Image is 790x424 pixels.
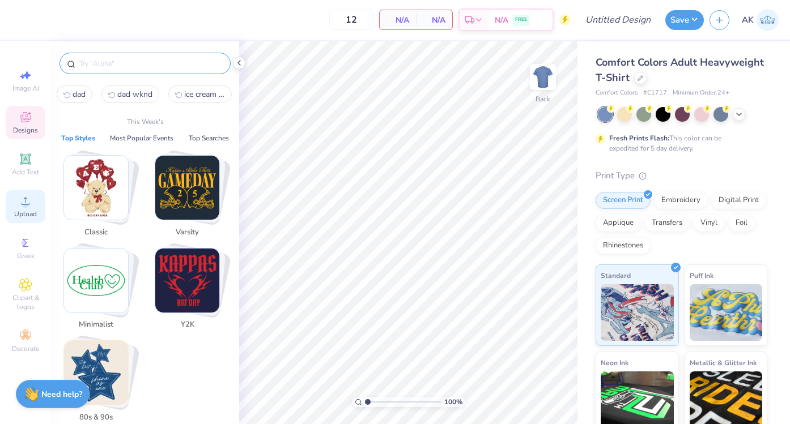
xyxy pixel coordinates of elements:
[596,55,764,84] span: Comfort Colors Adult Heavyweight T-Shirt
[742,9,779,31] a: AK
[515,16,527,24] span: FREE
[64,156,128,220] img: Classic
[596,88,638,98] span: Comfort Colors
[742,14,754,27] span: AK
[596,215,641,232] div: Applique
[107,132,177,144] button: Most Popular Events
[41,389,82,400] strong: Need help?
[78,227,114,238] span: Classic
[185,132,232,144] button: Top Searches
[12,344,39,353] span: Decorate
[12,84,39,93] span: Image AI
[101,85,159,103] button: dad wknd1
[423,14,445,26] span: N/A
[609,134,669,143] strong: Fresh Prints Flash:
[690,284,763,341] img: Puff Ink
[155,156,219,220] img: Varsity
[12,168,39,177] span: Add Text
[17,251,35,260] span: Greek
[64,341,128,405] img: 80s & 90s
[665,10,704,30] button: Save
[596,169,767,182] div: Print Type
[169,227,206,238] span: Varsity
[728,215,755,232] div: Foil
[127,117,164,127] p: This Week's
[117,89,152,100] span: dad wknd
[13,126,38,135] span: Designs
[673,88,729,98] span: Minimum Order: 24 +
[596,192,651,209] div: Screen Print
[644,215,690,232] div: Transfers
[654,192,708,209] div: Embroidery
[601,269,631,281] span: Standard
[64,249,128,312] img: Minimalist
[57,155,142,242] button: Stack Card Button Classic
[78,412,114,423] span: 80s & 90s
[757,9,779,31] img: Annie Kapple
[169,319,206,331] span: Y2K
[690,269,713,281] span: Puff Ink
[609,133,749,153] div: This color can be expedited for 5 day delivery.
[168,85,232,103] button: ice cream social2
[643,88,667,98] span: # C1717
[73,89,86,100] span: dad
[576,8,660,31] input: Untitled Design
[6,293,45,311] span: Clipart & logos
[495,14,508,26] span: N/A
[14,209,37,219] span: Upload
[155,249,219,312] img: Y2K
[596,237,651,254] div: Rhinestones
[148,155,233,242] button: Stack Card Button Varsity
[329,10,373,30] input: – –
[78,319,114,331] span: Minimalist
[532,66,554,88] img: Back
[57,248,142,335] button: Stack Card Button Minimalist
[78,58,223,69] input: Try "Alpha"
[601,357,628,369] span: Neon Ink
[693,215,725,232] div: Vinyl
[444,397,462,407] span: 100 %
[536,94,550,104] div: Back
[184,89,225,100] span: ice cream social
[386,14,409,26] span: N/A
[148,248,233,335] button: Stack Card Button Y2K
[58,132,99,144] button: Top Styles
[690,357,757,369] span: Metallic & Glitter Ink
[711,192,766,209] div: Digital Print
[57,85,92,103] button: dad0
[601,284,674,341] img: Standard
